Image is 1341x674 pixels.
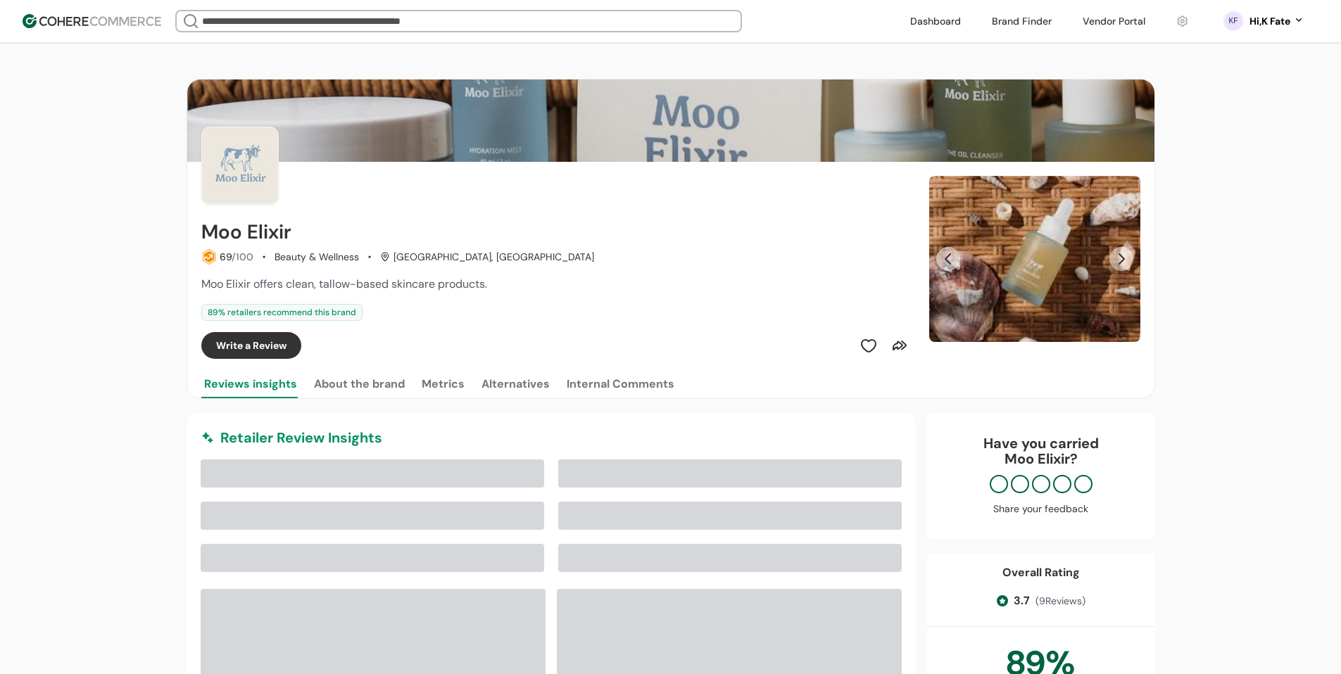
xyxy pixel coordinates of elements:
span: /100 [232,250,253,263]
button: About the brand [311,370,408,398]
svg: 0 percent [1223,11,1244,32]
img: Slide 0 [929,176,1140,342]
button: Next Slide [1109,247,1133,271]
button: Reviews insights [201,370,300,398]
div: Share your feedback [941,502,1141,516]
button: Hi,K Fate [1249,14,1304,29]
span: ( 9 Reviews) [1035,594,1085,609]
div: Internal Comments [567,376,674,393]
img: Cohere Logo [23,14,161,28]
img: Brand Photo [201,127,279,204]
p: Moo Elixir ? [941,451,1141,466]
button: Alternatives [479,370,553,398]
div: Overall Rating [1002,564,1080,581]
button: Metrics [419,370,467,398]
div: Hi, K Fate [1249,14,1290,29]
div: Have you carried [941,435,1141,466]
div: Retailer Review Insights [201,427,902,448]
button: Write a Review [201,332,301,359]
img: Brand cover image [187,80,1154,162]
div: 89 % retailers recommend this brand [201,304,363,321]
h2: Moo Elixir [201,221,291,243]
span: 3.7 [1014,592,1030,609]
span: 69 [220,250,232,263]
div: [GEOGRAPHIC_DATA], [GEOGRAPHIC_DATA] [380,250,594,265]
button: Previous Slide [936,247,960,271]
div: Slide 1 [929,176,1140,342]
div: Beauty & Wellness [275,250,359,265]
div: Carousel [929,176,1140,342]
span: Moo Elixir offers clean, tallow-based skincare products. [201,276,487,291]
